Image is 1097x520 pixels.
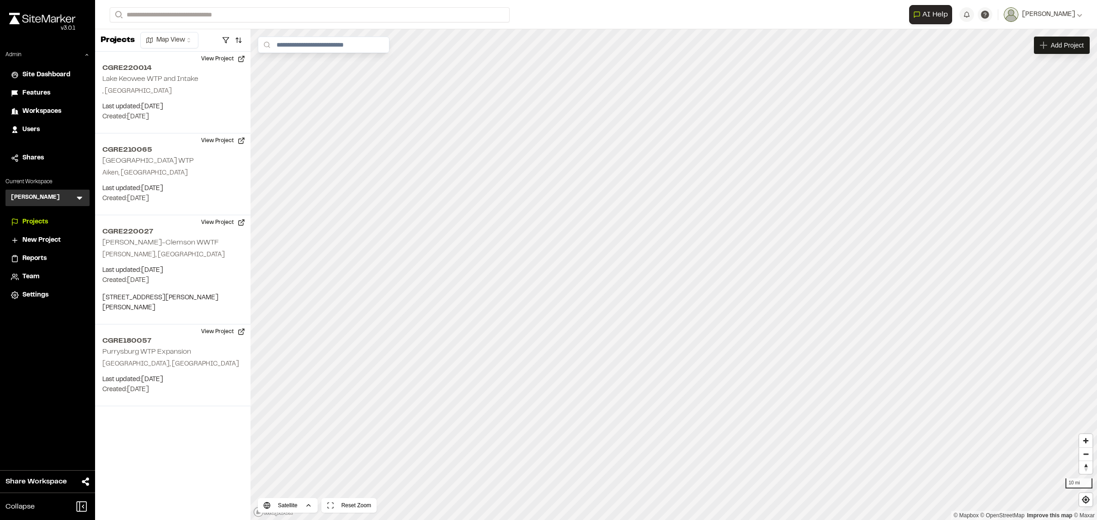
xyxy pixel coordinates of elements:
[102,102,243,112] p: Last updated: [DATE]
[102,184,243,194] p: Last updated: [DATE]
[909,5,956,24] div: Open AI Assistant
[11,88,84,98] a: Features
[1079,434,1092,447] button: Zoom in
[11,193,60,202] h3: [PERSON_NAME]
[22,106,61,117] span: Workspaces
[102,239,218,246] h2: [PERSON_NAME]-Clemson WWTF
[102,76,198,82] h2: Lake Keowee WTP and Intake
[102,265,243,276] p: Last updated: [DATE]
[11,254,84,264] a: Reports
[11,125,84,135] a: Users
[196,215,250,230] button: View Project
[5,476,67,487] span: Share Workspace
[102,168,243,178] p: Aiken, [GEOGRAPHIC_DATA]
[1074,512,1095,519] a: Maxar
[196,324,250,339] button: View Project
[102,385,243,395] p: Created: [DATE]
[1079,461,1092,474] button: Reset bearing to north
[11,106,84,117] a: Workspaces
[110,7,126,22] button: Search
[11,235,84,245] a: New Project
[11,290,84,300] a: Settings
[1079,493,1092,506] button: Find my location
[22,88,50,98] span: Features
[22,272,39,282] span: Team
[9,13,75,24] img: rebrand.png
[101,34,135,47] p: Projects
[253,507,293,517] a: Mapbox logo
[102,226,243,237] h2: CGRE220027
[11,217,84,227] a: Projects
[102,86,243,96] p: , [GEOGRAPHIC_DATA]
[102,375,243,385] p: Last updated: [DATE]
[1004,7,1018,22] img: User
[22,153,44,163] span: Shares
[102,63,243,74] h2: CGRE220014
[22,235,61,245] span: New Project
[980,512,1025,519] a: OpenStreetMap
[1079,447,1092,461] button: Zoom out
[1004,7,1082,22] button: [PERSON_NAME]
[321,498,377,513] button: Reset Zoom
[102,359,243,369] p: [GEOGRAPHIC_DATA], [GEOGRAPHIC_DATA]
[22,70,70,80] span: Site Dashboard
[5,501,35,512] span: Collapse
[102,250,243,260] p: [PERSON_NAME], [GEOGRAPHIC_DATA]
[909,5,952,24] button: Open AI Assistant
[922,9,948,20] span: AI Help
[22,254,47,264] span: Reports
[22,290,48,300] span: Settings
[258,498,318,513] button: Satellite
[102,158,194,164] h2: [GEOGRAPHIC_DATA] WTP
[102,194,243,204] p: Created: [DATE]
[102,293,243,313] p: [STREET_ADDRESS][PERSON_NAME][PERSON_NAME]
[102,112,243,122] p: Created: [DATE]
[102,349,191,355] h2: Purrysburg WTP Expansion
[5,178,90,186] p: Current Workspace
[1022,10,1075,20] span: [PERSON_NAME]
[196,133,250,148] button: View Project
[102,335,243,346] h2: CGRE180057
[11,272,84,282] a: Team
[22,125,40,135] span: Users
[102,144,243,155] h2: CGRE210065
[22,217,48,227] span: Projects
[5,51,21,59] p: Admin
[1051,41,1084,50] span: Add Project
[196,52,250,66] button: View Project
[9,24,75,32] div: Oh geez...please don't...
[1027,512,1072,519] a: Map feedback
[1065,478,1092,488] div: 10 mi
[11,153,84,163] a: Shares
[953,512,979,519] a: Mapbox
[11,70,84,80] a: Site Dashboard
[102,276,243,286] p: Created: [DATE]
